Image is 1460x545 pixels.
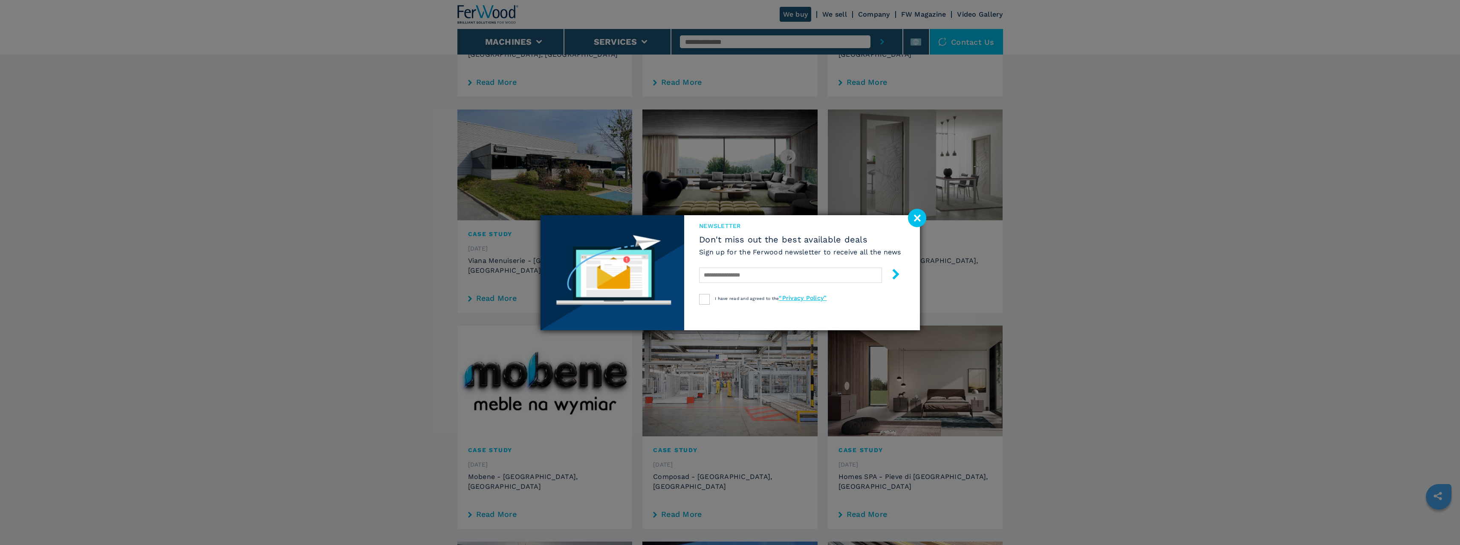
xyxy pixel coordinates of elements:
span: I have read and agreed to the [715,296,827,301]
button: submit-button [882,265,901,285]
h6: Sign up for the Ferwood newsletter to receive all the news [699,247,901,257]
span: Don't miss out the best available deals [699,234,901,245]
a: “Privacy Policy” [779,294,827,301]
img: Newsletter image [541,215,685,330]
span: newsletter [699,222,901,230]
